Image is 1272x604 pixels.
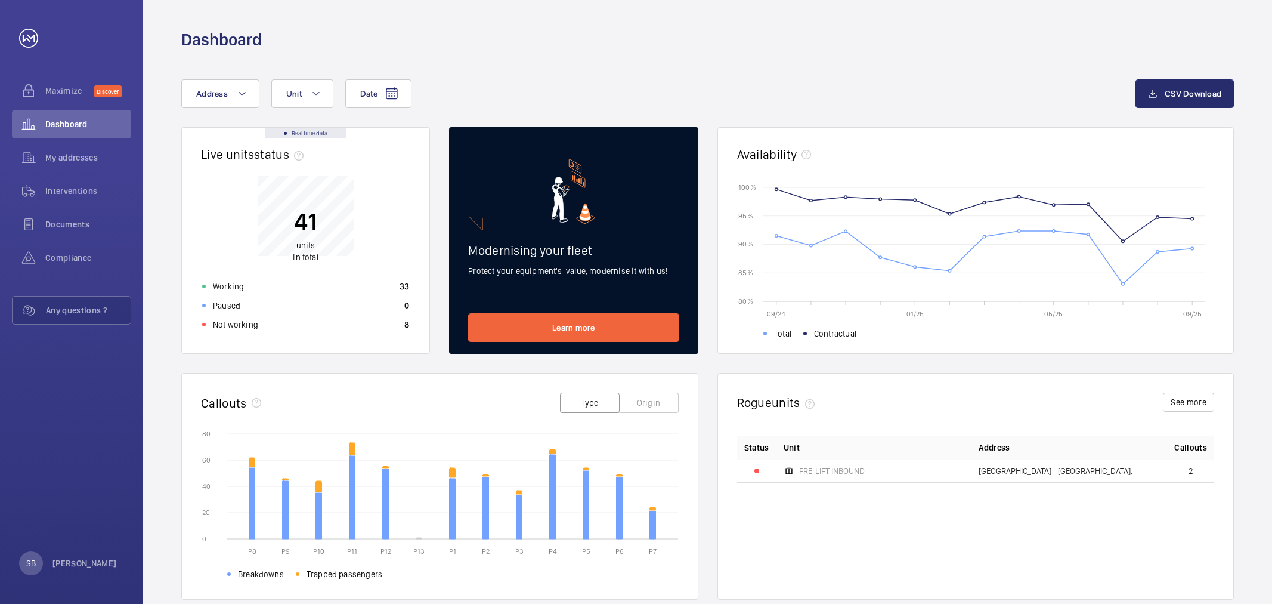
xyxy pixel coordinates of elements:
[1183,310,1201,318] text: 09/25
[582,547,590,556] text: P5
[1174,442,1207,454] span: Callouts
[45,85,94,97] span: Maximize
[738,211,753,220] text: 95 %
[619,393,679,413] button: Origin
[737,147,797,162] h2: Availability
[738,269,753,277] text: 85 %
[979,442,1010,454] span: Address
[400,281,410,292] p: 33
[979,467,1132,475] span: [GEOGRAPHIC_DATA] - [GEOGRAPHIC_DATA],
[45,152,131,164] span: My addresses
[737,395,819,410] h2: Rogue
[213,300,240,312] p: Paused
[296,241,315,250] span: units
[404,300,409,312] p: 0
[1044,310,1063,318] text: 05/25
[738,240,753,248] text: 90 %
[615,547,624,556] text: P6
[181,79,259,108] button: Address
[248,547,256,556] text: P8
[286,89,302,98] span: Unit
[202,456,211,464] text: 60
[94,85,122,97] span: Discover
[213,281,244,292] p: Working
[45,118,131,130] span: Dashboard
[404,319,409,331] p: 8
[293,207,318,236] p: 41
[906,310,923,318] text: 01/25
[1189,467,1193,475] span: 2
[313,547,324,556] text: P10
[1135,79,1234,108] button: CSV Download
[449,547,456,556] text: P1
[293,239,318,263] p: in total
[744,442,769,454] p: Status
[1165,89,1221,98] span: CSV Download
[201,396,247,411] h2: Callouts
[238,568,284,580] span: Breakdowns
[202,430,211,438] text: 80
[52,557,117,569] p: [PERSON_NAME]
[413,547,425,556] text: P13
[202,482,211,491] text: 40
[201,147,308,162] h2: Live units
[26,557,36,569] p: SB
[549,547,557,556] text: P4
[202,535,206,543] text: 0
[345,79,411,108] button: Date
[265,128,346,138] div: Real time data
[552,159,595,224] img: marketing-card.svg
[799,467,865,475] span: FRE-LIFT INBOUND
[196,89,228,98] span: Address
[46,304,131,316] span: Any questions ?
[45,185,131,197] span: Interventions
[468,265,679,277] p: Protect your equipment's value, modernise it with us!
[360,89,377,98] span: Date
[45,218,131,230] span: Documents
[281,547,290,556] text: P9
[1163,393,1214,412] button: See more
[468,313,679,342] a: Learn more
[767,310,785,318] text: 09/24
[774,328,791,340] span: Total
[515,547,524,556] text: P3
[347,547,357,556] text: P11
[468,243,679,258] h2: Modernising your fleet
[254,147,308,162] span: status
[271,79,333,108] button: Unit
[45,252,131,264] span: Compliance
[213,319,258,331] p: Not working
[560,393,620,413] button: Type
[202,509,210,517] text: 20
[649,547,657,556] text: P7
[813,328,856,340] span: Contractual
[380,547,391,556] text: P12
[738,297,753,305] text: 80 %
[772,395,819,410] span: units
[738,183,756,191] text: 100 %
[181,29,262,51] h1: Dashboard
[482,547,490,556] text: P2
[784,442,800,454] span: Unit
[307,568,382,580] span: Trapped passengers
